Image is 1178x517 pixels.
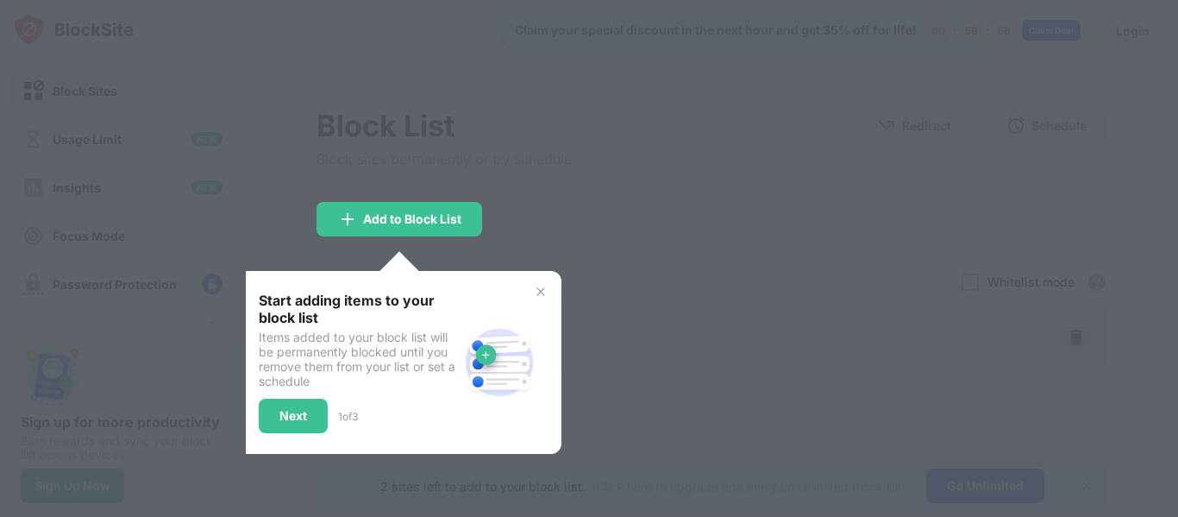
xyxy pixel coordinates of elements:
img: block-site.svg [458,321,541,404]
div: Add to Block List [363,212,461,226]
div: 1 of 3 [338,410,358,423]
div: Start adding items to your block list [259,292,458,326]
div: Items added to your block list will be permanently blocked until you remove them from your list o... [259,330,458,388]
div: Next [279,409,307,423]
img: x-button.svg [534,285,548,299]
